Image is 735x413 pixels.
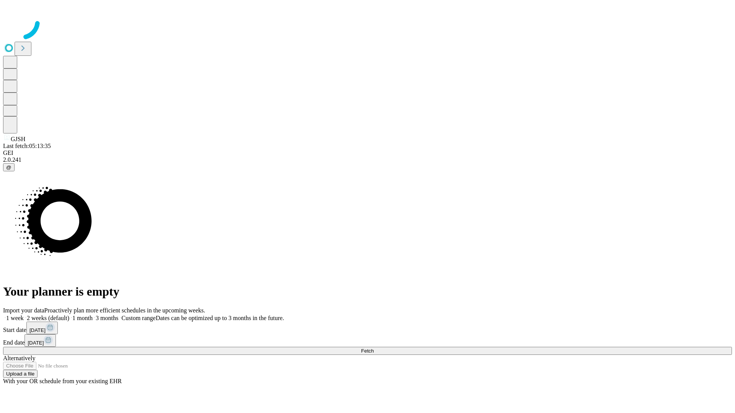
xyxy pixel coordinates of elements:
[44,307,205,314] span: Proactively plan more efficient schedules in the upcoming weeks.
[156,315,284,321] span: Dates can be optimized up to 3 months in the future.
[3,143,51,149] span: Last fetch: 05:13:35
[3,378,122,384] span: With your OR schedule from your existing EHR
[3,355,35,361] span: Alternatively
[29,327,46,333] span: [DATE]
[6,164,11,170] span: @
[11,136,25,142] span: GJSH
[24,334,56,347] button: [DATE]
[3,163,15,171] button: @
[3,150,732,156] div: GEI
[6,315,24,321] span: 1 week
[121,315,155,321] span: Custom range
[361,348,374,354] span: Fetch
[96,315,118,321] span: 3 months
[27,315,69,321] span: 2 weeks (default)
[3,307,44,314] span: Import your data
[28,340,44,346] span: [DATE]
[3,370,38,378] button: Upload a file
[3,347,732,355] button: Fetch
[3,322,732,334] div: Start date
[72,315,93,321] span: 1 month
[3,285,732,299] h1: Your planner is empty
[3,156,732,163] div: 2.0.241
[26,322,58,334] button: [DATE]
[3,334,732,347] div: End date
